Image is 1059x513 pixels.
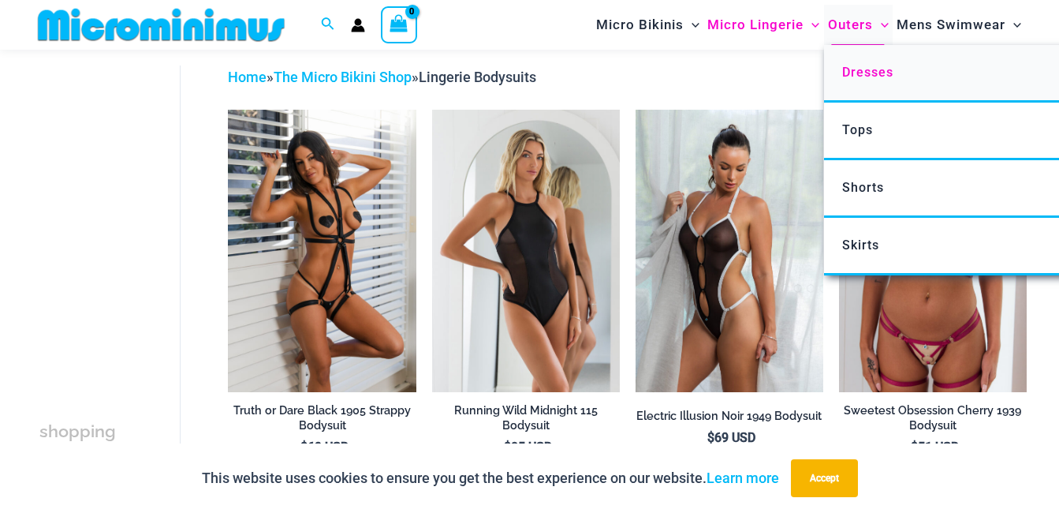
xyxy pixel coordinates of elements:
[828,5,873,45] span: Outers
[636,110,823,391] img: Electric Illusion Noir 1949 Bodysuit 03
[39,53,181,369] iframe: TrustedSite Certified
[893,5,1025,45] a: Mens SwimwearMenu ToggleMenu Toggle
[636,409,823,424] h2: Electric Illusion Noir 1949 Bodysuit
[824,5,893,45] a: OutersMenu ToggleMenu Toggle
[839,403,1027,432] h2: Sweetest Obsession Cherry 1939 Bodysuit
[842,180,884,195] span: Shorts
[873,5,889,45] span: Menu Toggle
[804,5,819,45] span: Menu Toggle
[419,69,536,85] span: Lingerie Bodysuits
[592,5,703,45] a: Micro BikinisMenu ToggleMenu Toggle
[791,459,858,497] button: Accept
[1005,5,1021,45] span: Menu Toggle
[504,440,511,455] span: $
[300,440,349,455] bdi: 69 USD
[684,5,699,45] span: Menu Toggle
[351,18,365,32] a: Account icon link
[707,5,804,45] span: Micro Lingerie
[703,5,823,45] a: Micro LingerieMenu ToggleMenu Toggle
[707,470,779,486] a: Learn more
[432,403,620,439] a: Running Wild Midnight 115 Bodysuit
[432,110,620,391] img: Running Wild Midnight 115 Bodysuit 02
[39,421,116,441] span: shopping
[897,5,1005,45] span: Mens Swimwear
[636,409,823,429] a: Electric Illusion Noir 1949 Bodysuit
[32,7,291,43] img: MM SHOP LOGO FLAT
[228,403,416,439] a: Truth or Dare Black 1905 Strappy Bodysuit
[839,403,1027,439] a: Sweetest Obsession Cherry 1939 Bodysuit
[381,6,417,43] a: View Shopping Cart, empty
[590,2,1027,47] nav: Site Navigation
[274,69,412,85] a: The Micro Bikini Shop
[228,403,416,432] h2: Truth or Dare Black 1905 Strappy Bodysuit
[228,69,267,85] a: Home
[911,440,918,455] span: $
[596,5,684,45] span: Micro Bikinis
[842,122,873,137] span: Tops
[432,110,620,391] a: Running Wild Midnight 115 Bodysuit 02Running Wild Midnight 115 Bodysuit 12Running Wild Midnight 1...
[432,403,620,432] h2: Running Wild Midnight 115 Bodysuit
[228,110,416,391] a: Truth or Dare Black 1905 Bodysuit 611 Micro 07Truth or Dare Black 1905 Bodysuit 611 Micro 05Truth...
[842,238,879,253] span: Skirts
[842,65,893,80] span: Dresses
[202,466,779,490] p: This website uses cookies to ensure you get the best experience on our website.
[707,430,714,445] span: $
[504,440,552,455] bdi: 85 USD
[636,110,823,391] a: Electric Illusion Noir 1949 Bodysuit 03Electric Illusion Noir 1949 Bodysuit 04Electric Illusion N...
[707,430,755,445] bdi: 69 USD
[911,440,959,455] bdi: 51 USD
[228,110,416,391] img: Truth or Dare Black 1905 Bodysuit 611 Micro 07
[300,440,308,455] span: $
[321,15,335,35] a: Search icon link
[228,69,536,85] span: » »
